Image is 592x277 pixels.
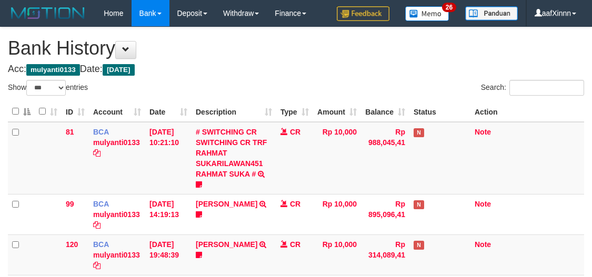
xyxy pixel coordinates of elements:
[35,101,62,122] th: : activate to sort column ascending
[8,101,35,122] th: : activate to sort column descending
[196,240,257,249] a: [PERSON_NAME]
[313,101,361,122] th: Amount: activate to sort column ascending
[475,200,491,208] a: Note
[103,64,135,76] span: [DATE]
[361,101,409,122] th: Balance: activate to sort column ascending
[290,240,300,249] span: CR
[93,128,109,136] span: BCA
[470,101,584,122] th: Action
[196,128,267,178] a: # SWITCHING CR SWITCHING CR TRF RAHMAT SUKARILAWAN451 RAHMAT SUKA #
[93,240,109,249] span: BCA
[93,138,140,147] a: mulyanti0133
[481,80,584,96] label: Search:
[465,6,518,20] img: panduan.png
[409,101,470,122] th: Status
[93,149,101,157] a: Copy mulyanti0133 to clipboard
[8,38,584,59] h1: Bank History
[93,221,101,229] a: Copy mulyanti0133 to clipboard
[475,240,491,249] a: Note
[145,122,192,194] td: [DATE] 10:21:10
[361,234,409,275] td: Rp 314,089,41
[414,200,424,209] span: Has Note
[66,128,74,136] span: 81
[8,80,88,96] label: Show entries
[192,101,276,122] th: Description: activate to sort column ascending
[93,200,109,208] span: BCA
[475,128,491,136] a: Note
[145,101,192,122] th: Date: activate to sort column ascending
[276,101,313,122] th: Type: activate to sort column ascending
[313,122,361,194] td: Rp 10,000
[62,101,89,122] th: ID: activate to sort column ascending
[442,3,456,12] span: 26
[66,240,78,249] span: 120
[414,128,424,137] span: Has Note
[361,122,409,194] td: Rp 988,045,41
[313,194,361,234] td: Rp 10,000
[290,128,300,136] span: CR
[290,200,300,208] span: CR
[145,234,192,275] td: [DATE] 19:48:39
[405,6,449,21] img: Button%20Memo.svg
[414,241,424,250] span: Has Note
[93,251,140,259] a: mulyanti0133
[66,200,74,208] span: 99
[145,194,192,234] td: [DATE] 14:19:13
[8,64,584,75] h4: Acc: Date:
[26,64,80,76] span: mulyanti0133
[8,5,88,21] img: MOTION_logo.png
[509,80,584,96] input: Search:
[93,210,140,219] a: mulyanti0133
[89,101,145,122] th: Account: activate to sort column ascending
[26,80,66,96] select: Showentries
[337,6,389,21] img: Feedback.jpg
[93,261,101,270] a: Copy mulyanti0133 to clipboard
[361,194,409,234] td: Rp 895,096,41
[313,234,361,275] td: Rp 10,000
[196,200,257,208] a: [PERSON_NAME]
